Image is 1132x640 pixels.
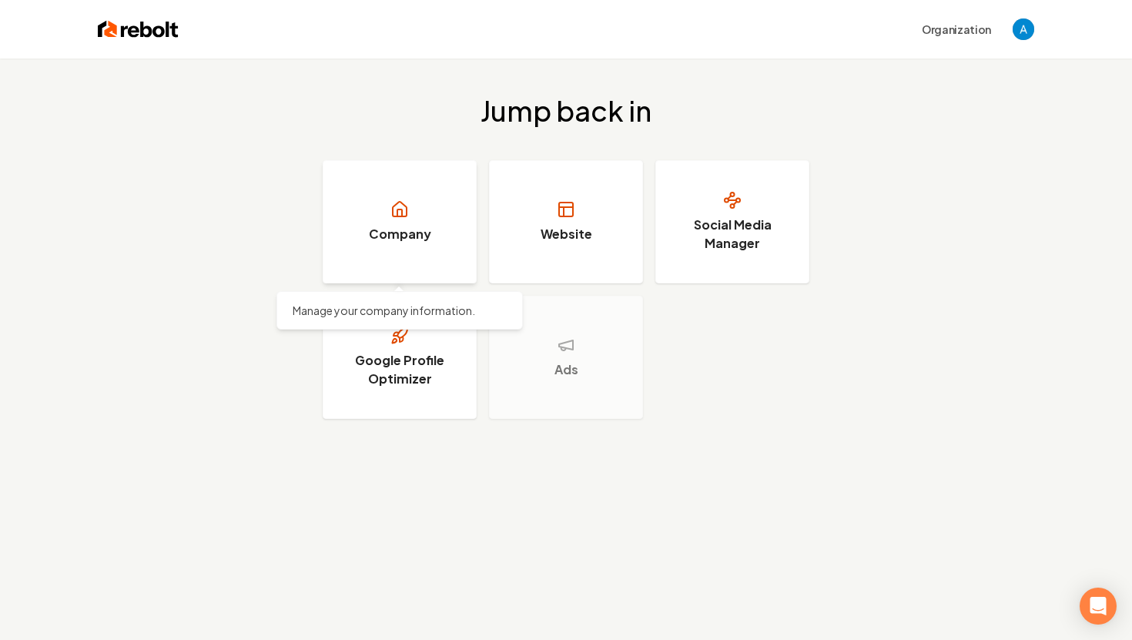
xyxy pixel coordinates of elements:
button: Open user button [1013,18,1034,40]
button: Organization [913,15,1000,43]
h2: Jump back in [481,95,651,126]
img: Rebolt Logo [98,18,179,40]
h3: Social Media Manager [675,216,790,253]
a: Google Profile Optimizer [323,296,477,419]
p: Manage your company information. [293,303,507,318]
h3: Ads [554,360,578,379]
a: Social Media Manager [655,160,809,283]
img: Adithya Venkatesh [1013,18,1034,40]
h3: Company [369,225,431,243]
a: Website [489,160,643,283]
div: Open Intercom Messenger [1080,588,1117,625]
h3: Website [541,225,592,243]
a: Company [323,160,477,283]
h3: Google Profile Optimizer [342,351,457,388]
